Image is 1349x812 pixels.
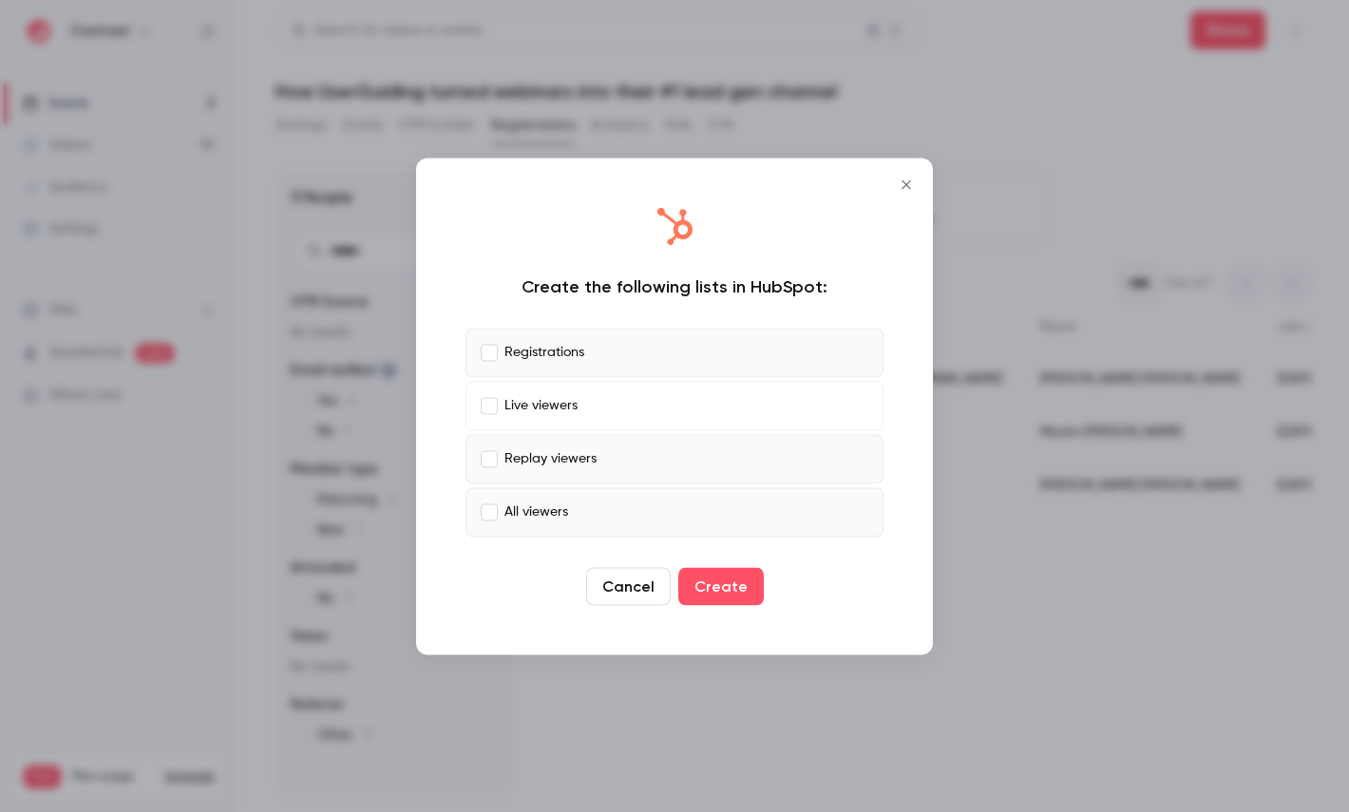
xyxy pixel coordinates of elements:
[586,567,671,605] button: Cancel
[678,567,764,605] button: Create
[887,165,925,203] button: Close
[504,449,597,469] p: Replay viewers
[504,396,578,416] p: Live viewers
[504,502,568,522] p: All viewers
[504,343,584,363] p: Registrations
[465,274,883,297] div: Create the following lists in HubSpot:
